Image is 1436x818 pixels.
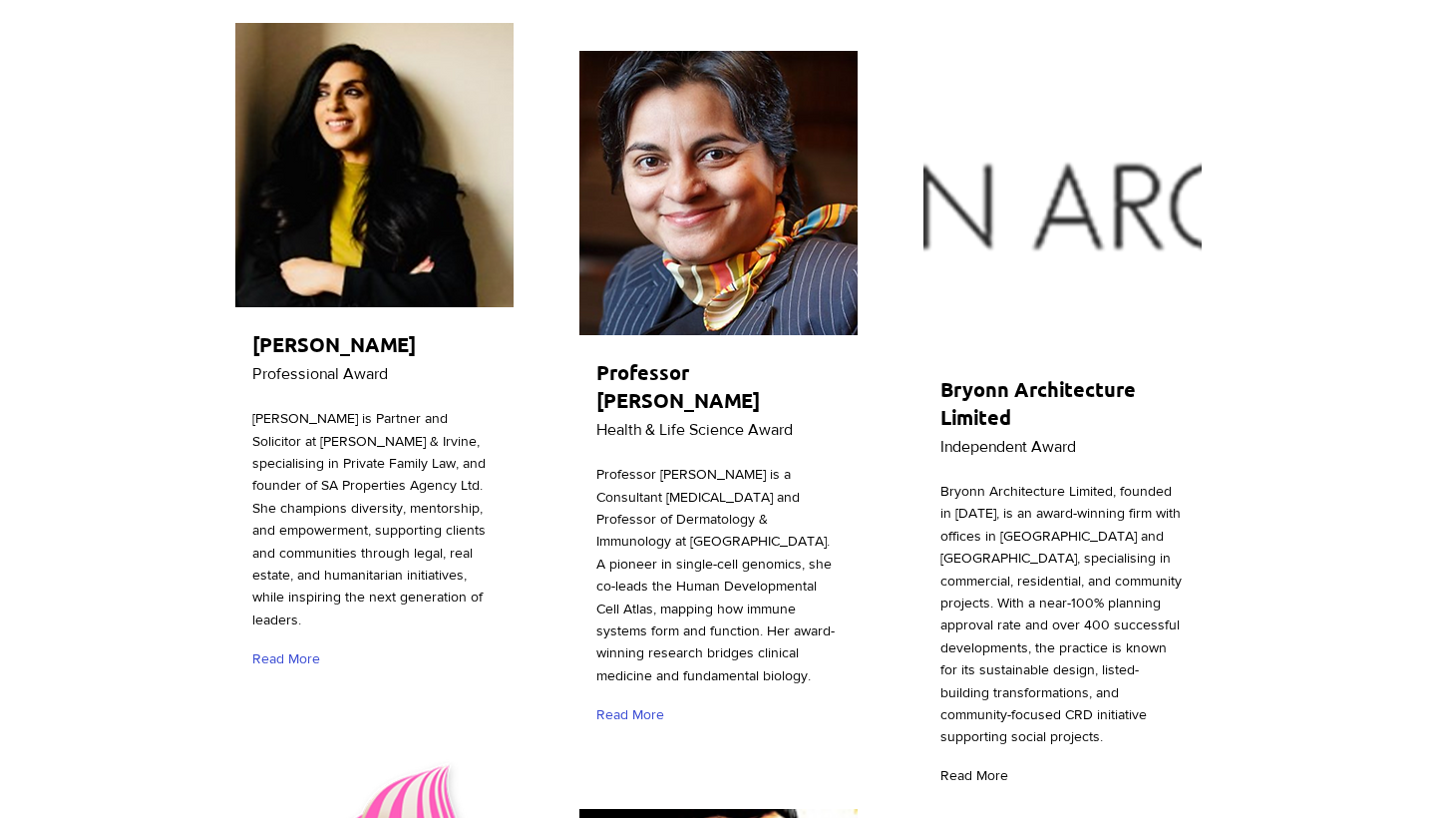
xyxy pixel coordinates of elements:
[940,483,1182,744] span: Bryonn Architecture Limited, founded in [DATE], is an award-winning firm with offices in [GEOGRAP...
[252,365,388,382] span: Professional Award
[596,697,673,732] a: Read More
[252,331,416,357] span: [PERSON_NAME]
[596,705,664,725] span: Read More
[252,641,329,676] a: Read More
[940,376,1136,430] span: Bryonn Architecture Limited
[596,421,793,438] span: Health & Life Science Award
[252,649,320,669] span: Read More
[940,766,1008,786] span: Read More
[940,759,1017,794] a: Read More
[252,410,486,627] span: [PERSON_NAME] is Partner and Solicitor at [PERSON_NAME] & Irvine, specialising in Private Family ...
[596,359,760,413] span: Professor [PERSON_NAME]
[596,466,835,683] span: Professor [PERSON_NAME] is a Consultant [MEDICAL_DATA] and Professor of Dermatology & Immunology ...
[940,438,1076,455] span: Independent Award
